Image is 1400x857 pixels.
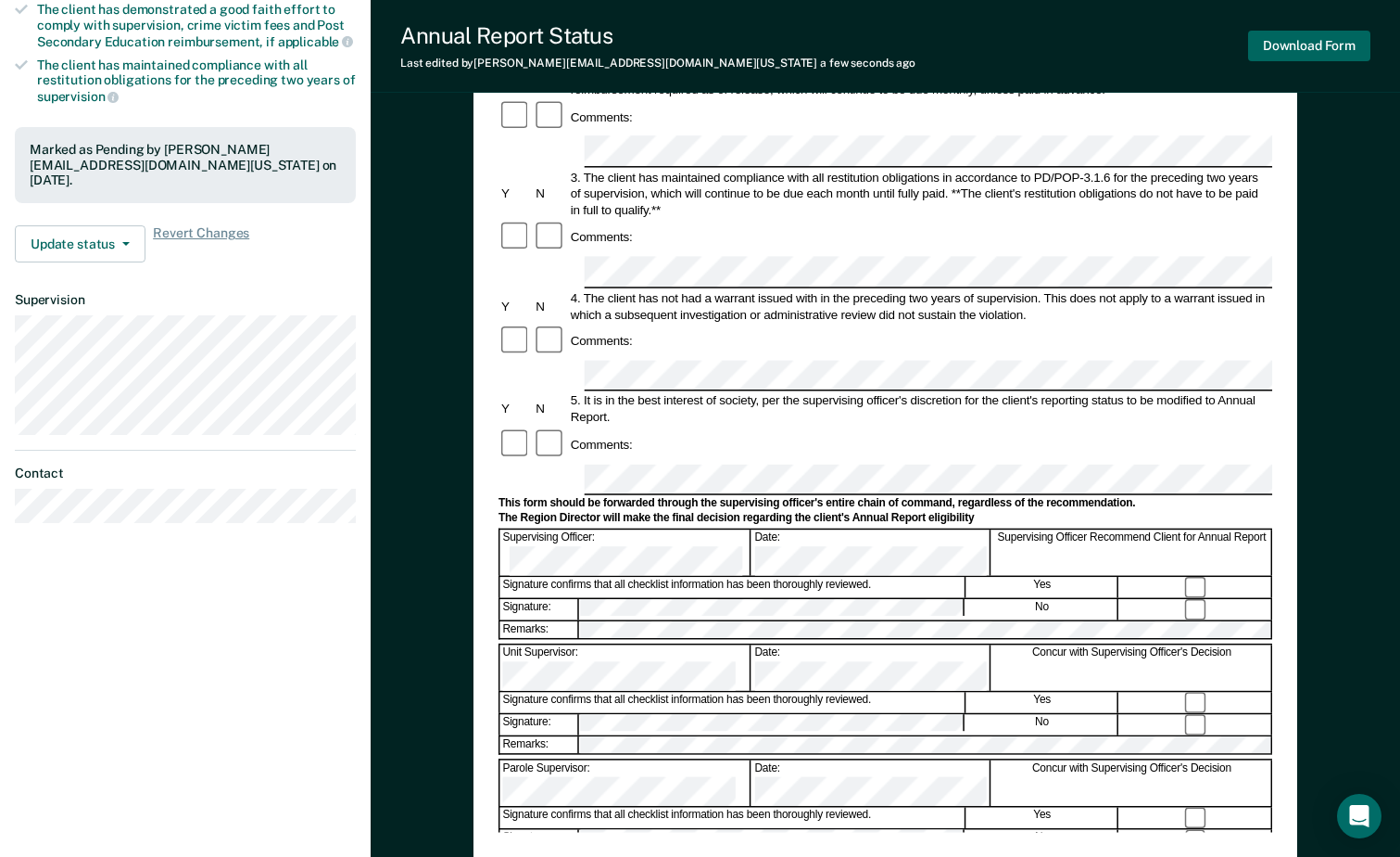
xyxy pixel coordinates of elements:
div: 4. The client has not had a warrant issued with in the preceding two years of supervision. This d... [568,289,1272,323]
div: Signature: [500,599,579,620]
div: No [966,714,1118,735]
div: Yes [966,577,1118,597]
span: applicable [278,34,353,49]
div: 3. The client has maintained compliance with all restitution obligations in accordance to PD/POP-... [568,169,1272,219]
div: N [533,185,567,202]
span: a few seconds ago [820,57,915,70]
div: Last edited by [PERSON_NAME][EMAIL_ADDRESS][DOMAIN_NAME][US_STATE] [400,57,915,70]
div: The client has demonstrated a good faith effort to comply with supervision, crime victim fees and... [37,2,356,49]
dt: Supervision [15,292,356,308]
span: Revert Changes [153,225,249,262]
button: Download Form [1248,31,1370,61]
div: Yes [966,807,1118,827]
div: Unit Supervisor: [500,645,751,690]
div: Yes [966,692,1118,712]
div: Supervising Officer: [500,530,751,575]
div: Y [498,185,533,202]
div: Open Intercom Messenger [1337,794,1381,838]
div: Y [498,298,533,314]
span: supervision [37,89,119,104]
div: Comments: [568,333,636,350]
div: No [966,829,1118,850]
div: Date: [752,645,991,690]
div: This form should be forwarded through the supervising officer's entire chain of command, regardle... [498,497,1272,512]
div: N [533,402,567,418]
dt: Contact [15,466,356,481]
div: Date: [752,761,991,806]
div: Comments: [568,229,636,246]
div: Signature: [500,829,579,850]
div: The client has maintained compliance with all restitution obligations for the preceding two years of [37,58,356,105]
div: Signature: [500,714,579,735]
div: Marked as Pending by [PERSON_NAME][EMAIL_ADDRESS][DOMAIN_NAME][US_STATE] on [DATE]. [30,142,341,188]
div: Signature confirms that all checklist information has been thoroughly reviewed. [500,807,965,827]
div: Annual Report Status [400,22,915,49]
div: Signature confirms that all checklist information has been thoroughly reviewed. [500,692,965,712]
div: 5. It is in the best interest of society, per the supervising officer's discretion for the client... [568,393,1272,427]
div: Date: [752,530,991,575]
div: Y [498,402,533,418]
div: Signature confirms that all checklist information has been thoroughly reviewed. [500,577,965,597]
div: Parole Supervisor: [500,761,751,806]
div: Concur with Supervising Officer's Decision [992,645,1272,690]
button: Update status [15,225,145,262]
div: Concur with Supervising Officer's Decision [992,761,1272,806]
div: Supervising Officer Recommend Client for Annual Report [992,530,1272,575]
div: Comments: [568,437,636,454]
div: Remarks: [500,736,580,753]
div: Comments: [568,109,636,125]
div: No [966,599,1118,620]
div: Remarks: [500,620,580,637]
div: N [533,298,567,314]
div: The Region Director will make the final decision regarding the client's Annual Report eligibility [498,513,1272,528]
